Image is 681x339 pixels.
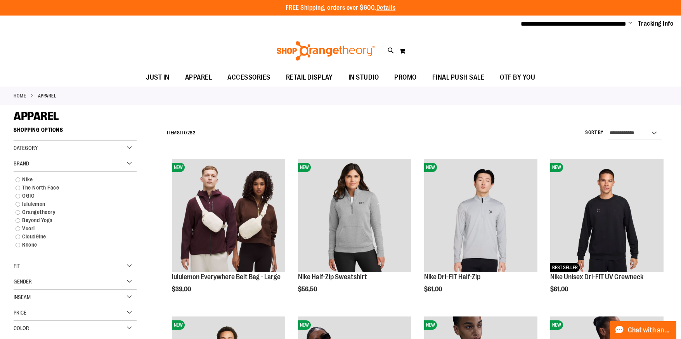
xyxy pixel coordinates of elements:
span: Inseam [14,294,31,300]
strong: APPAREL [38,92,57,99]
a: Nike Unisex Dri-FIT UV CrewneckNEWBEST SELLER [550,159,664,273]
a: Nike Unisex Dri-FIT UV Crewneck [550,273,643,281]
div: product [168,155,289,313]
a: Orangetheory [12,208,130,216]
span: Fit [14,263,20,269]
span: FINAL PUSH SALE [432,69,485,86]
span: 1 [180,130,182,136]
span: $61.00 [550,286,569,293]
span: NEW [424,320,437,330]
a: Nike Half-Zip SweatshirtNEW [298,159,411,273]
span: NEW [172,320,185,330]
span: NEW [550,163,563,172]
span: APPAREL [185,69,212,86]
a: OTF BY YOU [492,69,543,87]
label: Sort By [585,129,604,136]
a: RETAIL DISPLAY [278,69,341,87]
a: Rhone [12,241,130,249]
a: The North Face [12,184,130,192]
a: Vuori [12,224,130,233]
span: APPAREL [14,110,59,123]
a: lululemon Everywhere Belt Bag - Large [172,273,281,281]
span: ACCESSORIES [227,69,270,86]
a: Nike Dri-FIT Half-ZipNEW [424,159,537,273]
div: product [420,155,541,313]
span: NEW [298,163,311,172]
span: $39.00 [172,286,192,293]
a: lululemon [12,200,130,208]
a: Details [376,4,396,11]
span: IN STUDIO [348,69,379,86]
span: BEST SELLER [550,263,580,272]
a: IN STUDIO [341,69,387,87]
span: Gender [14,278,32,285]
a: Beyond Yoga [12,216,130,224]
a: JUST IN [138,69,177,87]
span: NEW [550,320,563,330]
a: Cloud9ine [12,233,130,241]
span: Color [14,325,29,331]
img: Nike Half-Zip Sweatshirt [298,159,411,272]
span: Category [14,145,38,151]
span: RETAIL DISPLAY [286,69,333,86]
span: PROMO [394,69,417,86]
a: Home [14,92,26,99]
h2: Items to [167,127,196,139]
button: Account menu [628,20,632,28]
span: $56.50 [298,286,318,293]
img: Nike Unisex Dri-FIT UV Crewneck [550,159,664,272]
a: Nike Half-Zip Sweatshirt [298,273,367,281]
span: NEW [298,320,311,330]
div: product [294,155,415,313]
span: Price [14,309,26,316]
span: NEW [424,163,437,172]
div: product [546,155,667,313]
a: ACCESSORIES [220,69,278,87]
p: FREE Shipping, orders over $600. [286,3,396,12]
span: Brand [14,160,29,167]
button: Chat with an Expert [610,321,677,339]
span: $61.00 [424,286,443,293]
img: Shop Orangetheory [276,41,376,61]
a: Tracking Info [638,19,674,28]
a: lululemon Everywhere Belt Bag - LargeNEW [172,159,285,273]
span: OTF BY YOU [500,69,535,86]
a: APPAREL [177,69,220,86]
img: lululemon Everywhere Belt Bag - Large [172,159,285,272]
a: FINAL PUSH SALE [425,69,492,87]
span: JUST IN [146,69,170,86]
a: Nike Dri-FIT Half-Zip [424,273,480,281]
a: PROMO [386,69,425,87]
img: Nike Dri-FIT Half-Zip [424,159,537,272]
span: 282 [187,130,196,136]
span: NEW [172,163,185,172]
strong: Shopping Options [14,123,137,141]
span: Chat with an Expert [628,327,672,334]
a: Nike [12,176,130,184]
a: OGIO [12,192,130,200]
